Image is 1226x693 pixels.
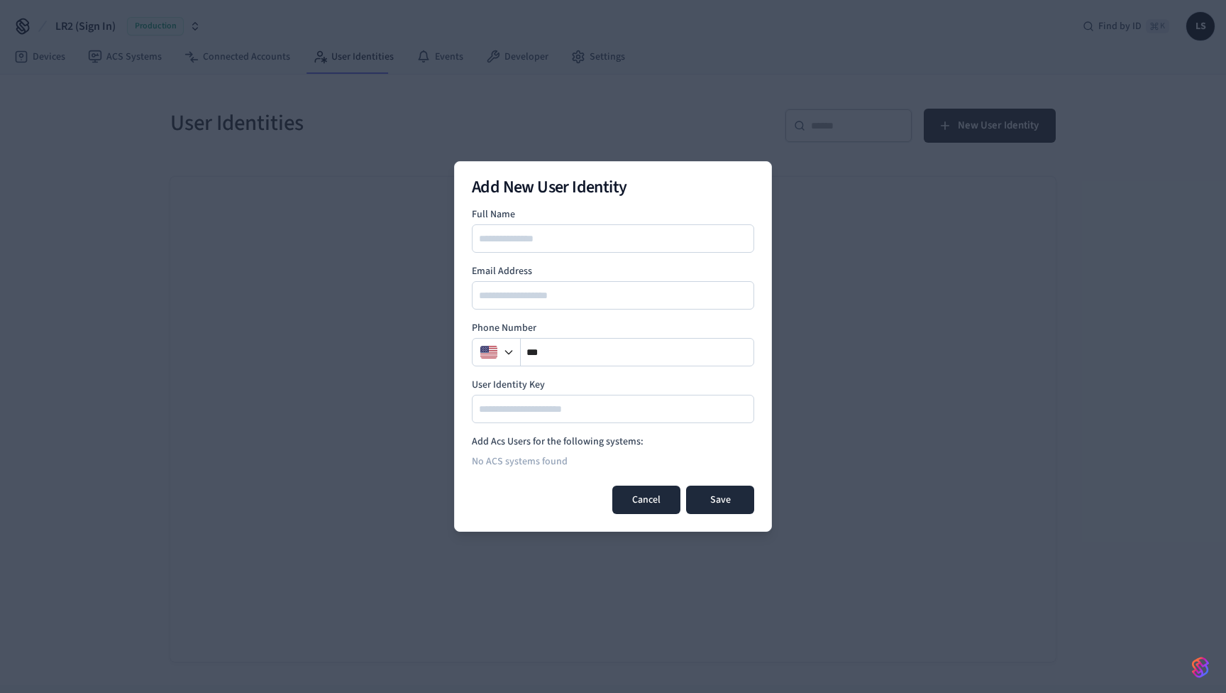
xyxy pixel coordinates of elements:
label: User Identity Key [472,378,754,392]
div: No ACS systems found [472,449,754,474]
label: Email Address [472,264,754,278]
button: Save [686,486,754,514]
button: Cancel [612,486,680,514]
img: SeamLogoGradient.69752ec5.svg [1192,656,1209,679]
h4: Add Acs Users for the following systems: [472,435,754,449]
label: Full Name [472,207,754,222]
h2: Add New User Identity [472,179,754,196]
label: Phone Number [472,321,754,335]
